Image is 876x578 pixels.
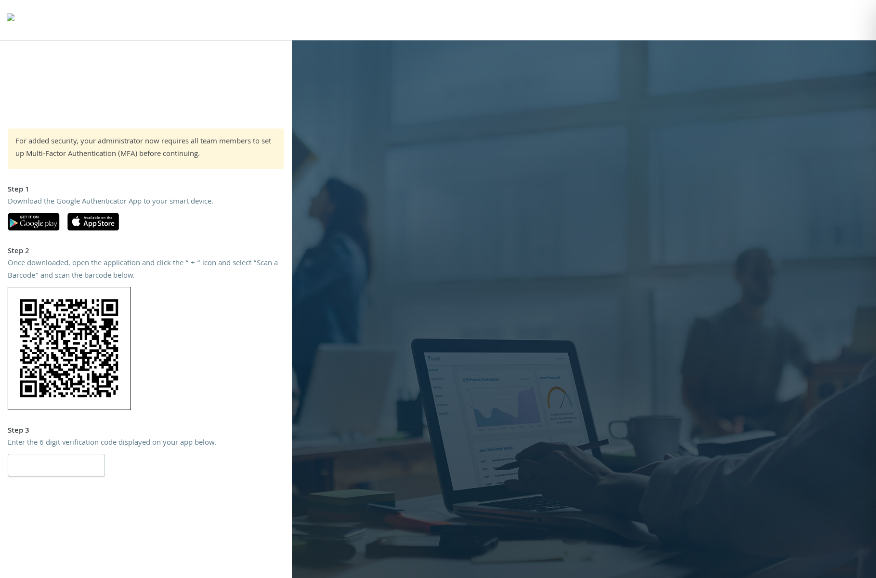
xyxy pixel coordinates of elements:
img: todyl-logo-dark.svg [7,10,14,29]
strong: Step 1 [8,184,29,196]
img: apple-app-store.svg [67,213,119,231]
div: Download the Google Authenticator App to your smart device. [8,196,284,209]
div: For added security, your administrator now requires all team members to set up Multi-Factor Authe... [15,136,276,161]
img: google-play.svg [8,213,60,231]
img: 4OCB1Qz5PivAAAAAElFTkSuQmCC [8,287,131,410]
strong: Step 2 [8,245,29,258]
strong: Step 3 [8,425,29,437]
div: Once downloaded, open the application and click the “ + “ icon and select “Scan a Barcode” and sc... [8,258,284,283]
div: Enter the 6 digit verification code displayed on your app below. [8,437,284,450]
